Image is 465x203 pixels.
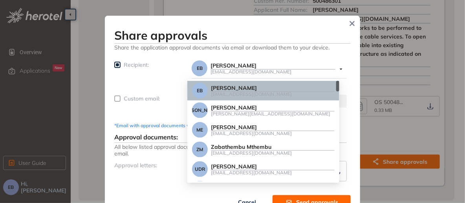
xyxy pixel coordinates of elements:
[211,91,335,97] div: [EMAIL_ADDRESS][DOMAIN_NAME]
[124,95,160,102] span: Custom email:
[211,104,335,111] div: [PERSON_NAME]
[211,131,335,136] div: [EMAIL_ADDRESS][DOMAIN_NAME]
[197,88,203,93] span: EB
[114,44,351,51] span: Share the application approval documents via email or download them to your device.
[114,123,347,128] div: *Email with approval documents will be sent to the selected contact
[211,150,335,155] div: [EMAIL_ADDRESS][DOMAIN_NAME]
[211,69,335,74] div: [EMAIL_ADDRESS][DOMAIN_NAME]
[114,133,178,141] span: Approval documents:
[211,124,335,131] div: [PERSON_NAME]
[211,170,335,175] div: [EMAIL_ADDRESS][DOMAIN_NAME]
[197,66,203,71] span: EB
[197,127,203,133] span: ME
[114,162,157,169] span: Approval letters:
[114,28,351,42] h3: Share approvals
[211,111,335,116] div: [PERSON_NAME][EMAIL_ADDRESS][DOMAIN_NAME]
[211,144,335,150] div: Zabathembu Mthembu
[197,147,203,152] span: ZM
[181,108,219,113] span: [PERSON_NAME]
[211,62,335,69] div: [PERSON_NAME]
[195,166,205,172] span: UDR
[211,85,335,91] div: [PERSON_NAME]
[114,143,347,157] span: All below listed approval documents will be send to a selected recipient or to the entered email.
[346,18,358,29] button: Close
[211,163,335,170] div: [PERSON_NAME]
[124,61,149,68] span: Recipient:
